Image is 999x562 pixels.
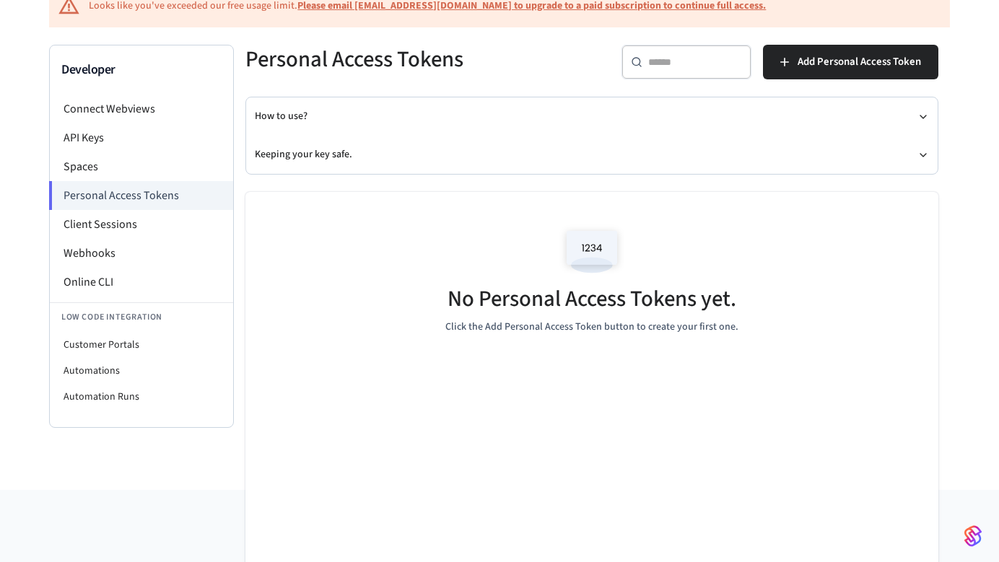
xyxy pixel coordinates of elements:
[50,268,233,297] li: Online CLI
[255,136,929,174] button: Keeping your key safe.
[49,181,233,210] li: Personal Access Tokens
[763,45,938,79] button: Add Personal Access Token
[61,60,222,80] h3: Developer
[50,210,233,239] li: Client Sessions
[445,320,738,335] p: Click the Add Personal Access Token button to create your first one.
[50,239,233,268] li: Webhooks
[50,152,233,181] li: Spaces
[798,53,921,71] span: Add Personal Access Token
[255,97,929,136] button: How to use?
[448,284,736,314] h5: No Personal Access Tokens yet.
[559,221,624,282] img: Access Codes Empty State
[50,123,233,152] li: API Keys
[50,95,233,123] li: Connect Webviews
[964,524,982,548] img: SeamLogoGradient.69752ec5.svg
[50,384,233,410] li: Automation Runs
[50,358,233,384] li: Automations
[50,302,233,332] li: Low Code Integration
[50,332,233,358] li: Customer Portals
[245,45,583,74] h5: Personal Access Tokens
